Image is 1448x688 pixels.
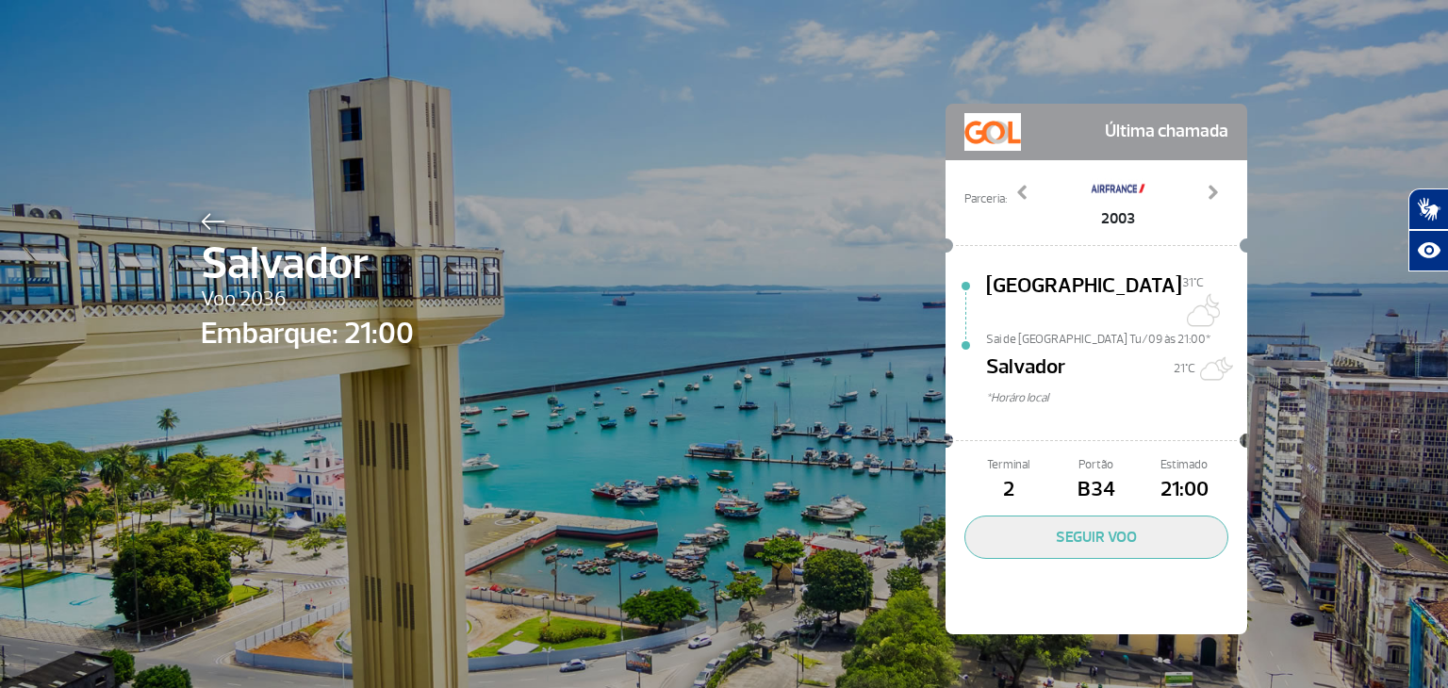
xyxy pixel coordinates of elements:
span: Portão [1052,456,1140,474]
span: Salvador [201,230,414,298]
span: Última chamada [1105,113,1228,151]
span: B34 [1052,474,1140,506]
span: Terminal [964,456,1052,474]
img: Muitas nuvens [1195,350,1233,387]
span: *Horáro local [986,389,1247,407]
span: 21:00 [1141,474,1228,506]
span: 2 [964,474,1052,506]
span: Voo 2036 [201,284,414,316]
span: 31°C [1182,275,1204,290]
button: SEGUIR VOO [964,516,1228,559]
div: Plugin de acessibilidade da Hand Talk. [1408,188,1448,271]
span: 2003 [1090,207,1146,230]
button: Abrir tradutor de língua de sinais. [1408,188,1448,230]
button: Abrir recursos assistivos. [1408,230,1448,271]
span: 21°C [1174,361,1195,376]
img: Algumas nuvens [1182,291,1220,329]
span: Salvador [986,352,1065,389]
span: Embarque: 21:00 [201,311,414,356]
span: Estimado [1141,456,1228,474]
span: Sai de [GEOGRAPHIC_DATA] Tu/09 às 21:00* [986,331,1247,344]
span: Parceria: [964,190,1007,208]
span: [GEOGRAPHIC_DATA] [986,270,1182,331]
